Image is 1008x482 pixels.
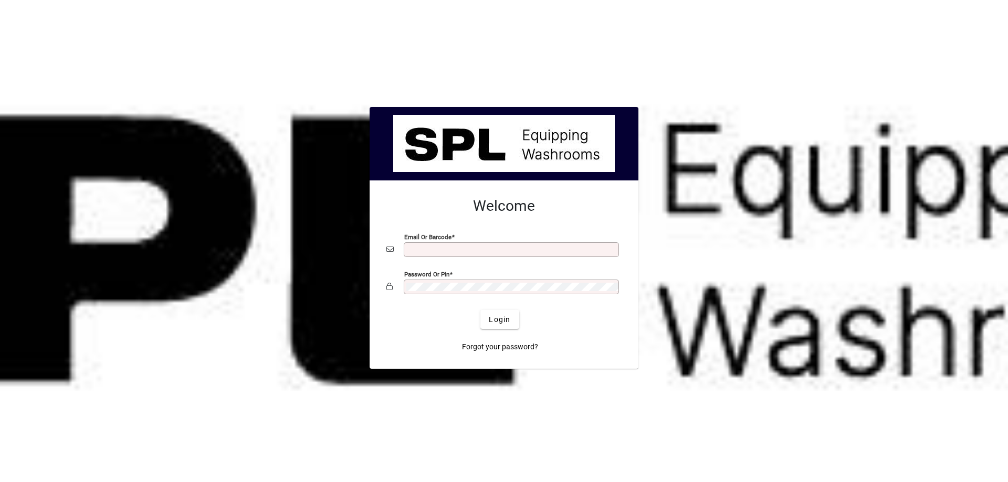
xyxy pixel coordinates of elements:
[489,314,510,325] span: Login
[404,271,449,278] mat-label: Password or Pin
[458,337,542,356] a: Forgot your password?
[462,341,538,352] span: Forgot your password?
[404,233,451,241] mat-label: Email or Barcode
[386,197,622,215] h2: Welcome
[480,310,519,329] button: Login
